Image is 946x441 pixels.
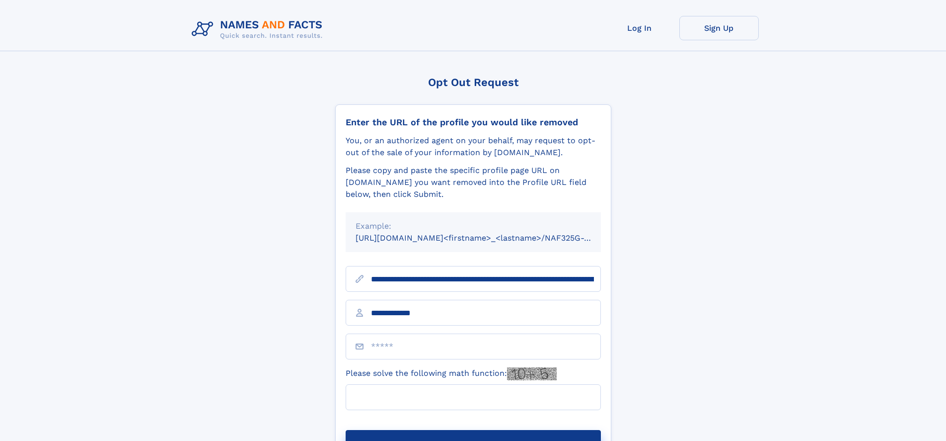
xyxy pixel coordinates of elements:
img: Logo Names and Facts [188,16,331,43]
label: Please solve the following math function: [346,367,557,380]
div: Example: [356,220,591,232]
div: Please copy and paste the specific profile page URL on [DOMAIN_NAME] you want removed into the Pr... [346,165,601,200]
a: Sign Up [679,16,759,40]
a: Log In [600,16,679,40]
div: Enter the URL of the profile you would like removed [346,117,601,128]
small: [URL][DOMAIN_NAME]<firstname>_<lastname>/NAF325G-xxxxxxxx [356,233,620,243]
div: Opt Out Request [335,76,611,88]
div: You, or an authorized agent on your behalf, may request to opt-out of the sale of your informatio... [346,135,601,159]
